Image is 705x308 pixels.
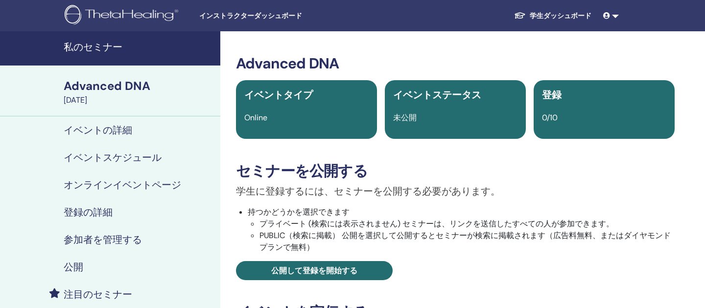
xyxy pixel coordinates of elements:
[506,7,599,25] a: 学生ダッシュボード
[64,261,83,273] h4: 公開
[236,55,675,72] h3: Advanced DNA
[244,88,313,101] span: イベントタイプ
[236,184,675,198] p: 学生に登録するには、セミナーを公開する必要があります。
[64,206,113,218] h4: 登録の詳細
[236,162,675,180] h3: セミナーを公開する
[259,230,675,253] li: PUBLIC（検索に掲載） 公開を選択して公開するとセミナーが検索に掲載されます（広告料無料、またはダイヤモンドプランで無料）
[64,78,214,94] div: Advanced DNA
[271,265,357,276] span: 公開して登録を開始する
[64,234,142,245] h4: 参加者を管理する
[64,179,181,191] h4: オンラインイベントページ
[236,261,393,280] a: 公開して登録を開始する
[542,88,562,101] span: 登録
[393,112,417,123] span: 未公開
[248,206,675,253] li: 持つかどうかを選択できます
[65,5,182,27] img: logo.png
[64,41,214,53] h4: 私のセミナー
[259,218,675,230] li: プライベート (検索には表示されません) セミナーは、リンクを送信したすべての人が参加できます。
[393,88,481,101] span: イベントステータス
[64,124,132,136] h4: イベントの詳細
[64,288,132,300] h4: 注目のセミナー
[542,112,558,123] span: 0/10
[64,94,214,106] div: [DATE]
[514,11,526,20] img: graduation-cap-white.svg
[64,152,162,163] h4: イベントスケジュール
[199,11,346,21] span: インストラクターダッシュボード
[244,112,267,123] span: Online
[58,78,220,106] a: Advanced DNA[DATE]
